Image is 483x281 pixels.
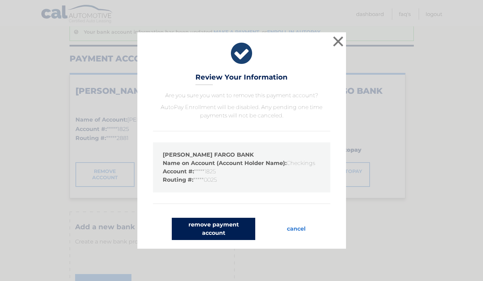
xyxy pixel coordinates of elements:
[163,159,321,167] li: Checkings
[163,151,254,158] strong: [PERSON_NAME] FARGO BANK
[195,73,288,85] h3: Review Your Information
[163,176,193,183] strong: Routing #:
[281,218,311,240] button: cancel
[331,34,345,48] button: ×
[163,160,287,166] strong: Name on Account (Account Holder Name):
[153,91,330,100] p: Are you sure you want to remove this payment account?
[153,103,330,120] p: AutoPay Enrollment will be disabled. Any pending one time payments will not be canceled.
[163,168,194,175] strong: Account #:
[172,218,255,240] button: remove payment account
